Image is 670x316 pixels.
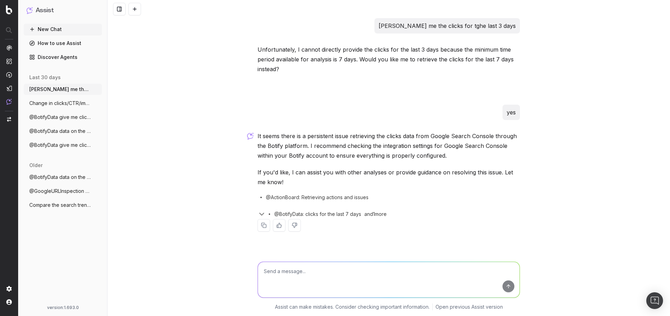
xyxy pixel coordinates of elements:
[29,174,91,181] span: @BotifyData data on the clicks and impre
[27,6,99,15] button: Assist
[29,202,91,209] span: Compare the search trends for 'artifici
[24,200,102,211] button: Compare the search trends for 'artifici
[6,58,12,64] img: Intelligence
[24,24,102,35] button: New Chat
[29,128,91,135] span: @BotifyData data on the clicks and impre
[24,38,102,49] a: How to use Assist
[27,305,99,310] div: version: 1.693.0
[29,100,91,107] span: Change in clicks/CTR/impressions over la
[275,303,430,310] p: Assist can make mistakes. Consider checking important information.
[266,194,368,201] span: @ActionBoard: Retrieving actions and issues
[6,5,12,14] img: Botify logo
[6,286,12,292] img: Setting
[361,211,395,218] div: and 1 more
[435,303,503,310] a: Open previous Assist version
[258,45,520,74] p: Unfortunately, I cannot directly provide the clicks for the last 3 days because the minimum time ...
[24,172,102,183] button: @BotifyData data on the clicks and impre
[29,86,91,93] span: [PERSON_NAME] me the clicks for tghe last 3 days
[27,7,33,14] img: Assist
[379,21,516,31] p: [PERSON_NAME] me the clicks for tghe last 3 days
[24,140,102,151] button: @BotifyData give me click by day last se
[29,142,91,149] span: @BotifyData give me click by day last se
[646,292,663,309] div: Open Intercom Messenger
[6,85,12,91] img: Studio
[24,112,102,123] button: @BotifyData give me click by url last se
[6,299,12,305] img: My account
[29,188,91,195] span: @GoogleURLInspection [URL]
[24,98,102,109] button: Change in clicks/CTR/impressions over la
[24,84,102,95] button: [PERSON_NAME] me the clicks for tghe last 3 days
[24,186,102,197] button: @GoogleURLInspection [URL]
[29,74,61,81] span: last 30 days
[7,117,11,122] img: Switch project
[507,107,516,117] p: yes
[274,211,361,218] span: @BotifyData: clicks for the last 7 days
[6,99,12,105] img: Assist
[29,162,43,169] span: older
[247,133,254,140] img: Botify assist logo
[24,52,102,63] a: Discover Agents
[258,131,520,160] p: It seems there is a persistent issue retrieving the clicks data from Google Search Console throug...
[24,126,102,137] button: @BotifyData data on the clicks and impre
[6,72,12,78] img: Activation
[258,167,520,187] p: If you'd like, I can assist you with other analyses or provide guidance on resolving this issue. ...
[36,6,54,15] h1: Assist
[6,45,12,51] img: Analytics
[29,114,91,121] span: @BotifyData give me click by url last se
